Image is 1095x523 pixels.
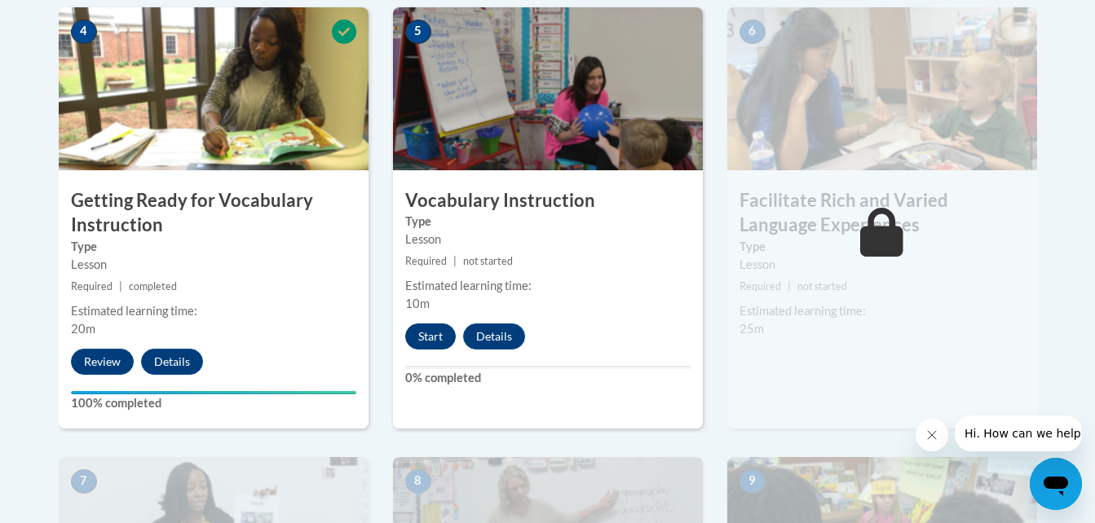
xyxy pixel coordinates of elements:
span: | [119,280,122,292]
h3: Vocabulary Instruction [393,188,703,213]
label: Type [405,213,691,231]
span: 4 [71,20,97,44]
h3: Getting Ready for Vocabulary Instruction [59,188,369,239]
span: completed [129,280,177,292]
div: Estimated learning time: [405,277,691,295]
h3: Facilitate Rich and Varied Language Experiences [727,188,1037,239]
span: 9 [740,469,766,494]
div: Lesson [740,256,1025,274]
span: 8 [405,469,431,494]
span: Required [405,255,447,267]
div: Estimated learning time: [71,302,356,320]
label: Type [740,238,1025,256]
img: Course Image [59,7,369,170]
iframe: Close message [916,419,948,451]
span: 6 [740,20,766,44]
img: Course Image [727,7,1037,170]
span: Hi. How can we help? [10,11,132,24]
span: 20m [71,322,95,336]
div: Estimated learning time: [740,302,1025,320]
span: 25m [740,322,764,336]
span: | [453,255,457,267]
label: 100% completed [71,394,356,412]
div: Your progress [71,391,356,394]
span: Required [740,280,781,292]
label: 0% completed [405,369,691,387]
span: 5 [405,20,431,44]
div: Lesson [71,256,356,274]
span: not started [463,255,513,267]
button: Details [141,349,203,375]
label: Type [71,238,356,256]
button: Details [463,323,525,349]
span: 10m [405,297,430,310]
span: not started [797,280,847,292]
div: Lesson [405,231,691,248]
span: Required [71,280,113,292]
span: | [788,280,791,292]
iframe: Button to launch messaging window [1030,458,1082,510]
iframe: Message from company [955,415,1082,451]
button: Review [71,349,134,375]
img: Course Image [393,7,703,170]
button: Start [405,323,456,349]
span: 7 [71,469,97,494]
